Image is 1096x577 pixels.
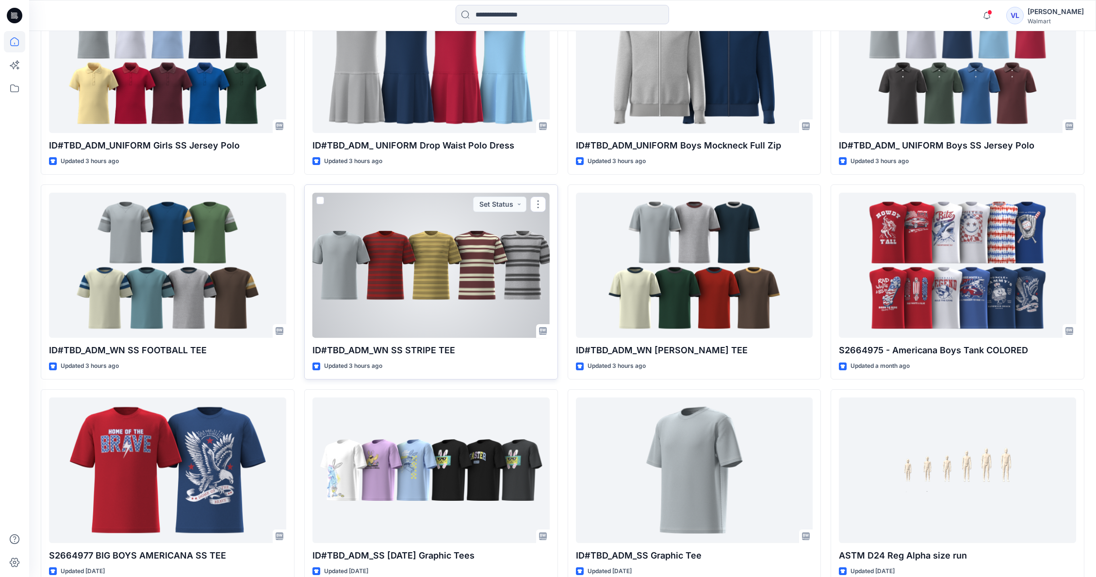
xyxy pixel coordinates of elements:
p: Updated [DATE] [61,566,105,577]
a: ID#TBD_ADM_WN SS FOOTBALL TEE [49,193,286,338]
a: S2664977 BIG BOYS AMERICANA SS TEE [49,397,286,543]
p: ID#TBD_ADM_SS [DATE] Graphic Tees [312,549,550,562]
div: VL [1006,7,1024,24]
div: [PERSON_NAME] [1028,6,1084,17]
p: ID#TBD_ADM_WN SS FOOTBALL TEE [49,344,286,357]
p: ASTM D24 Reg Alpha size run [839,549,1076,562]
p: Updated [DATE] [851,566,895,577]
p: Updated 3 hours ago [324,361,382,371]
p: ID#TBD_ADM_WN [PERSON_NAME] TEE [576,344,813,357]
p: ID#TBD_ADM_ UNIFORM Drop Waist Polo Dress [312,139,550,152]
p: Updated a month ago [851,361,910,371]
a: ID#TBD_ADM_SS Graphic Tee [576,397,813,543]
p: S2664977 BIG BOYS AMERICANA SS TEE [49,549,286,562]
p: Updated 3 hours ago [61,361,119,371]
p: Updated [DATE] [588,566,632,577]
a: ID#TBD_ADM_SS EASTER Graphic Tees [312,397,550,543]
p: ID#TBD_ADM_ UNIFORM Boys SS Jersey Polo [839,139,1076,152]
p: Updated 3 hours ago [61,156,119,166]
p: ID#TBD_ADM_WN SS STRIPE TEE [312,344,550,357]
p: ID#TBD_ADM_UNIFORM Girls SS Jersey Polo [49,139,286,152]
p: ID#TBD_ADM_UNIFORM Boys Mockneck Full Zip [576,139,813,152]
a: ID#TBD_ADM_WN SS STRIPE TEE [312,193,550,338]
p: ID#TBD_ADM_SS Graphic Tee [576,549,813,562]
p: Updated [DATE] [324,566,368,577]
a: ID#TBD_ADM_WN SS RINGER TEE [576,193,813,338]
p: Updated 3 hours ago [324,156,382,166]
div: Walmart [1028,17,1084,25]
p: Updated 3 hours ago [588,361,646,371]
p: S2664975 - Americana Boys Tank COLORED [839,344,1076,357]
a: ASTM D24 Reg Alpha size run [839,397,1076,543]
p: Updated 3 hours ago [851,156,909,166]
p: Updated 3 hours ago [588,156,646,166]
a: S2664975 - Americana Boys Tank COLORED [839,193,1076,338]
